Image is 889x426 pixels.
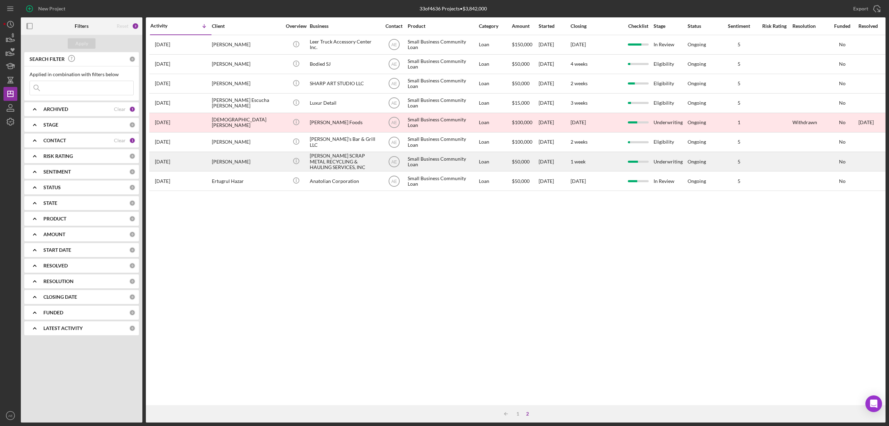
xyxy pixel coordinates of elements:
[43,247,71,253] b: START DATE
[408,35,477,54] div: Small Business Community Loan
[391,101,397,106] text: AE
[75,38,88,49] div: Apply
[419,6,487,11] div: 33 of 4636 Projects • $3,842,000
[43,185,61,190] b: STATUS
[3,409,17,423] button: AE
[43,106,68,112] b: ARCHIVED
[114,106,126,112] div: Clear
[43,310,63,315] b: FUNDED
[129,310,135,316] div: 0
[129,106,135,112] div: 1
[826,42,858,47] div: No
[150,23,181,29] div: Activity
[310,35,379,54] div: Leer Truck Accessory Center Inc.
[43,232,65,237] b: AMOUNT
[43,263,68,268] b: RESOLVED
[381,23,407,29] div: Contact
[310,152,379,171] div: [PERSON_NAME] SCRAP METAL RECYCLING & HAULING SERVICES, INC
[310,94,379,112] div: Luxur Detail
[479,94,511,112] div: Loan
[826,81,858,86] div: No
[654,172,687,190] div: In Review
[539,94,570,112] div: [DATE]
[792,120,817,125] div: Withdrawn
[654,133,687,151] div: Eligibility
[129,122,135,128] div: 0
[479,23,511,29] div: Category
[129,247,135,253] div: 0
[129,263,135,269] div: 0
[757,23,792,29] div: Risk Rating
[688,42,706,47] div: Ongoing
[479,113,511,132] div: Loan
[391,62,397,67] text: AE
[310,55,379,73] div: Bodied SJ
[129,153,135,159] div: 0
[571,41,586,47] time: [DATE]
[155,159,170,164] time: 2025-07-14 18:33
[43,279,74,284] b: RESOLUTION
[539,74,570,93] div: [DATE]
[688,178,706,184] div: Ongoing
[654,94,687,112] div: Eligibility
[688,120,706,125] div: Ongoing
[408,133,477,151] div: Small Business Community Loan
[654,55,687,73] div: Eligibility
[826,159,858,164] div: No
[310,133,379,151] div: [PERSON_NAME]'s Bar & Grill LLC
[38,2,65,16] div: New Project
[408,23,477,29] div: Product
[408,172,477,190] div: Small Business Community Loan
[30,72,134,77] div: Applied in combination with filters below
[539,23,570,29] div: Started
[523,411,532,417] div: 2
[129,169,135,175] div: 0
[512,152,538,171] div: $50,000
[571,119,586,125] time: [DATE]
[654,74,687,93] div: Eligibility
[571,159,585,164] time: 1 week
[155,42,170,47] time: 2025-07-25 14:59
[212,172,281,190] div: Ertugrul Hazar
[43,200,57,206] b: STATE
[571,61,588,67] time: 4 weeks
[512,172,538,190] div: $50,000
[129,56,135,62] div: 0
[117,23,128,29] div: Reset
[391,179,397,184] text: AE
[43,325,83,331] b: LATEST ACTIVITY
[688,81,706,86] div: Ongoing
[571,80,588,86] time: 2 weeks
[512,113,538,132] div: $100,000
[688,139,706,145] div: Ongoing
[539,133,570,151] div: [DATE]
[479,152,511,171] div: Loan
[826,120,858,125] div: No
[688,100,706,106] div: Ongoing
[408,113,477,132] div: Small Business Community Loan
[722,81,756,86] div: 5
[722,61,756,67] div: 5
[853,2,868,16] div: Export
[43,216,66,222] b: PRODUCT
[512,94,538,112] div: $15,000
[43,153,73,159] b: RISK RATING
[68,38,95,49] button: Apply
[479,55,511,73] div: Loan
[722,178,756,184] div: 5
[310,113,379,132] div: [PERSON_NAME] Foods
[155,100,170,106] time: 2025-07-18 01:29
[512,133,538,151] div: $100,000
[391,42,397,47] text: AE
[722,23,756,29] div: Sentiment
[155,61,170,67] time: 2025-07-25 14:52
[623,23,653,29] div: Checklist
[539,55,570,73] div: [DATE]
[865,395,882,412] div: Open Intercom Messenger
[129,200,135,206] div: 0
[391,120,397,125] text: AE
[571,139,588,145] time: 2 weeks
[479,35,511,54] div: Loan
[654,113,687,132] div: Underwriting
[512,35,538,54] div: $150,000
